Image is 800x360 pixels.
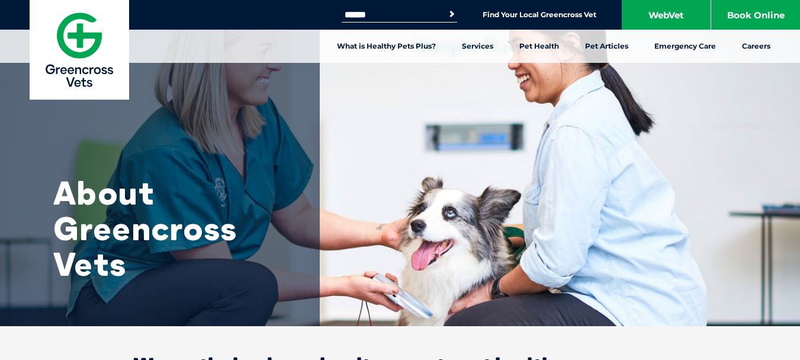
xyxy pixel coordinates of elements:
a: Emergency Care [641,30,729,63]
a: Careers [729,30,783,63]
a: Find Your Local Greencross Vet [483,10,596,20]
h1: About Greencross Vets [53,175,290,282]
a: Services [449,30,506,63]
a: Pet Articles [572,30,641,63]
a: What is Healthy Pets Plus? [324,30,449,63]
button: Search [446,8,458,20]
a: Pet Health [506,30,572,63]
